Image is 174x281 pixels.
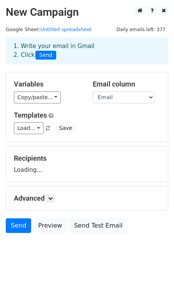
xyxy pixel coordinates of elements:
[69,218,127,233] a: Send Test Email
[8,42,166,60] div: 1. Write your email in Gmail 2. Click
[6,6,168,19] h2: New Campaign
[114,27,168,32] a: Daily emails left: 377
[14,194,160,203] h5: Advanced
[14,80,81,88] h5: Variables
[14,91,61,103] a: Copy/paste...
[6,218,31,233] a: Send
[14,122,43,134] a: Load...
[35,51,56,60] span: Send
[55,122,75,134] button: Save
[40,27,92,32] a: Untitled spreadsheet
[14,111,47,119] a: Templates
[33,218,67,233] a: Preview
[14,154,160,163] h5: Recipients
[6,27,92,32] small: Google Sheet:
[14,154,160,174] div: Loading...
[93,80,160,88] h5: Email column
[114,25,168,34] span: Daily emails left: 377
